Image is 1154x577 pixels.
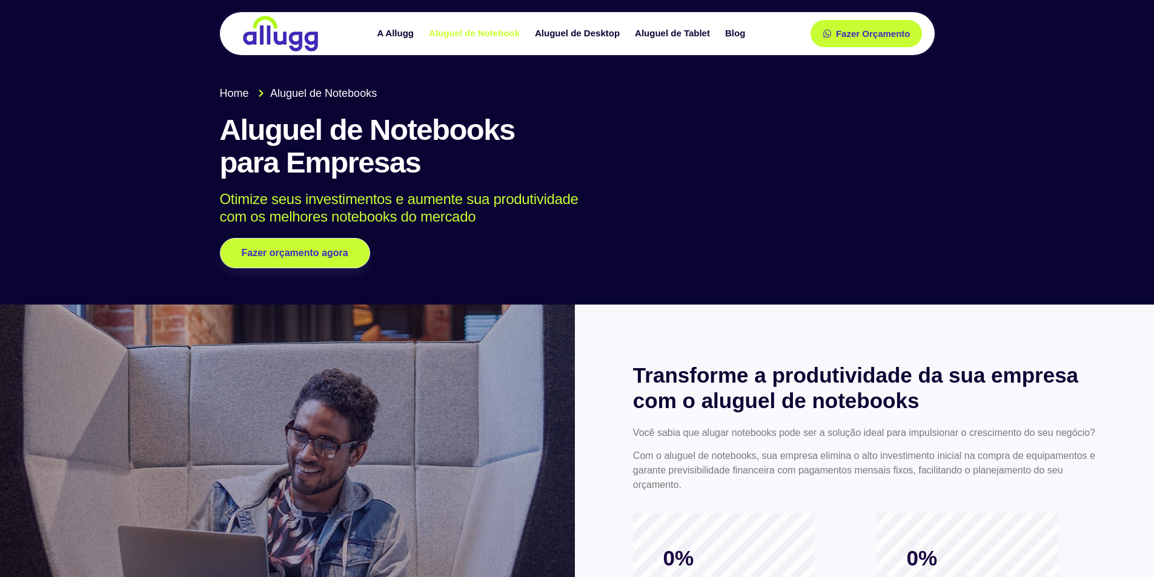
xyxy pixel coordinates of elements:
[242,248,348,258] span: Fazer orçamento agora
[267,85,377,102] span: Aluguel de Notebooks
[633,449,1096,492] p: Com o aluguel de notebooks, sua empresa elimina o alto investimento inicial na compra de equipame...
[633,363,1096,414] h2: Transforme a produtividade da sua empresa com o aluguel de notebooks
[836,29,910,38] span: Fazer Orçamento
[811,20,923,47] a: Fazer Orçamento
[423,23,529,44] a: Aluguel de Notebook
[877,546,967,571] span: 0%
[241,15,320,52] img: locação de TI é Allugg
[629,23,719,44] a: Aluguel de Tablet
[633,426,1096,440] p: Você sabia que alugar notebooks pode ser a solução ideal para impulsionar o crescimento do seu ne...
[529,23,629,44] a: Aluguel de Desktop
[220,238,370,268] a: Fazer orçamento agora
[371,23,423,44] a: A Allugg
[633,546,724,571] span: 0%
[220,85,249,102] span: Home
[719,23,754,44] a: Blog
[220,114,935,179] h1: Aluguel de Notebooks para Empresas
[220,191,917,226] p: Otimize seus investimentos e aumente sua produtividade com os melhores notebooks do mercado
